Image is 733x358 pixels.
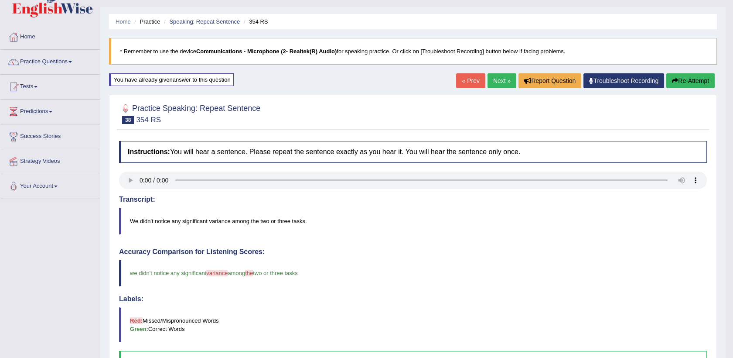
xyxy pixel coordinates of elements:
[130,270,206,276] span: we didn't notice any significant
[253,270,298,276] span: two or three tasks
[119,141,707,163] h4: You will hear a sentence. Please repeat the sentence exactly as you hear it. You will hear the se...
[119,208,707,234] blockquote: We didn't notice any significant variance among the two or three tasks.
[0,75,100,96] a: Tests
[130,326,148,332] b: Green:
[196,48,337,55] b: Communications - Microphone (2- Realtek(R) Audio)
[206,270,228,276] span: variance
[136,116,161,124] small: 354 RS
[119,196,707,203] h4: Transcript:
[128,148,170,155] b: Instructions:
[119,248,707,256] h4: Accuracy Comparison for Listening Scores:
[583,73,664,88] a: Troubleshoot Recording
[0,100,100,121] a: Predictions
[132,17,160,26] li: Practice
[119,295,707,303] h4: Labels:
[245,270,253,276] span: the
[242,17,268,26] li: 354 RS
[119,102,260,124] h2: Practice Speaking: Repeat Sentence
[456,73,485,88] a: « Prev
[109,38,717,65] blockquote: * Remember to use the device for speaking practice. Or click on [Troubleshoot Recording] button b...
[488,73,516,88] a: Next »
[169,18,240,25] a: Speaking: Repeat Sentence
[518,73,581,88] button: Report Question
[228,270,245,276] span: among
[116,18,131,25] a: Home
[119,307,707,342] blockquote: Missed/Mispronounced Words Correct Words
[0,124,100,146] a: Success Stories
[0,149,100,171] a: Strategy Videos
[0,25,100,47] a: Home
[666,73,715,88] button: Re-Attempt
[0,50,100,72] a: Practice Questions
[130,317,143,324] b: Red:
[0,174,100,196] a: Your Account
[122,116,134,124] span: 38
[109,73,234,86] div: You have already given answer to this question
